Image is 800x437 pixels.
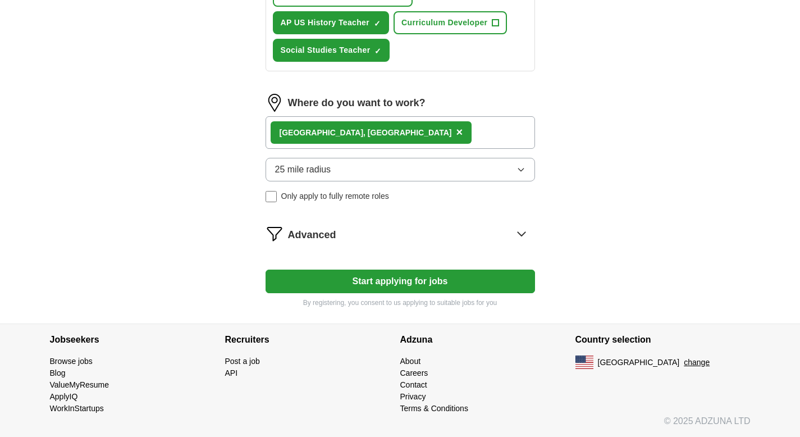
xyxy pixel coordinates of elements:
[225,357,260,366] a: Post a job
[281,190,389,202] span: Only apply to fully remote roles
[394,11,507,34] button: Curriculum Developer
[225,368,238,377] a: API
[41,415,760,437] div: © 2025 ADZUNA LTD
[400,404,468,413] a: Terms & Conditions
[50,368,66,377] a: Blog
[275,163,331,176] span: 25 mile radius
[684,357,710,368] button: change
[281,44,371,56] span: Social Studies Teacher
[266,158,535,181] button: 25 mile radius
[374,19,381,28] span: ✓
[50,380,109,389] a: ValueMyResume
[288,227,336,243] span: Advanced
[266,225,284,243] img: filter
[400,392,426,401] a: Privacy
[400,380,427,389] a: Contact
[575,356,593,369] img: US flag
[280,127,452,139] div: , [GEOGRAPHIC_DATA]
[575,324,751,356] h4: Country selection
[266,298,535,308] p: By registering, you consent to us applying to suitable jobs for you
[50,392,78,401] a: ApplyIQ
[288,95,426,111] label: Where do you want to work?
[598,357,680,368] span: [GEOGRAPHIC_DATA]
[400,357,421,366] a: About
[400,368,428,377] a: Careers
[456,126,463,138] span: ×
[273,11,390,34] button: AP US History Teacher✓
[273,39,390,62] button: Social Studies Teacher✓
[374,47,381,56] span: ✓
[401,17,487,29] span: Curriculum Developer
[280,128,364,137] strong: [GEOGRAPHIC_DATA]
[266,191,277,202] input: Only apply to fully remote roles
[266,270,535,293] button: Start applying for jobs
[456,124,463,141] button: ×
[281,17,370,29] span: AP US History Teacher
[50,404,104,413] a: WorkInStartups
[266,94,284,112] img: location.png
[50,357,93,366] a: Browse jobs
